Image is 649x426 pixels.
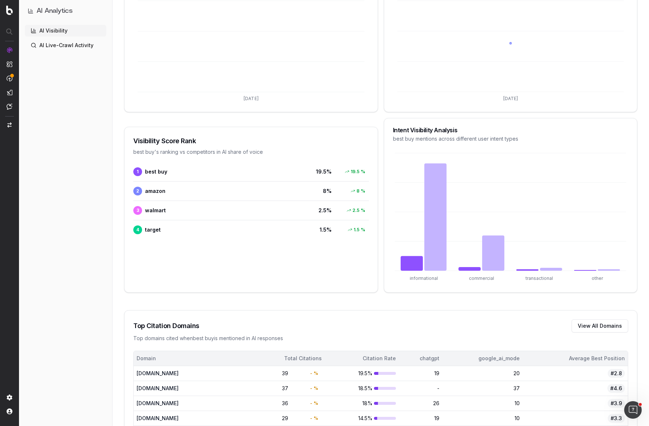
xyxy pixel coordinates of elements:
div: Top domains cited when best buy is mentioned in AI responses [133,335,628,342]
span: % [314,370,318,376]
img: Intelligence [7,61,12,67]
div: 1.5 [344,226,369,233]
img: Botify logo [6,5,13,15]
div: best buy mentions across different user intent types [393,135,629,142]
span: % [314,400,318,406]
img: Activation [7,75,12,81]
img: Setting [7,395,12,400]
tspan: informational [409,275,438,281]
div: - [305,400,322,407]
span: % [314,385,318,391]
iframe: Intercom live chat [624,401,642,419]
tspan: [DATE] [244,96,258,101]
div: 18.5% [328,385,396,392]
span: target [145,226,161,233]
div: [DOMAIN_NAME] [137,385,212,392]
span: best buy [145,168,167,175]
div: chatgpt [402,355,439,362]
div: 20 [445,370,520,377]
button: AI Analytics [28,6,103,16]
div: Visibility Score Rank [133,136,369,146]
div: Citation Rate [328,355,396,362]
span: % [361,227,365,233]
div: 8 [347,187,369,195]
img: Assist [7,103,12,110]
div: - [305,385,322,392]
div: Intent Visibility Analysis [393,127,629,133]
span: 4 [133,225,142,234]
span: % [314,415,318,421]
div: 26 [402,400,439,407]
h1: AI Analytics [37,6,73,16]
div: 10 [445,415,520,422]
img: Analytics [7,47,12,53]
tspan: commercial [469,275,494,281]
div: 36 [263,400,288,407]
tspan: other [592,275,603,281]
span: 1.5 % [302,226,332,233]
tspan: [DATE] [503,96,518,101]
span: 3 [133,206,142,215]
div: 19 [402,370,439,377]
img: Switch project [7,122,12,128]
div: 37 [263,385,288,392]
div: 29 [263,415,288,422]
span: #4.6 [607,384,625,393]
div: best buy 's ranking vs competitors in AI share of voice [133,148,369,156]
span: % [361,208,365,213]
span: 1 [133,167,142,176]
span: % [361,188,365,194]
span: % [361,169,365,175]
span: 19.5 % [302,168,332,175]
div: 19.5% [328,370,396,377]
div: 19.5 [341,168,369,175]
div: Average Best Position [526,355,625,362]
a: AI Live-Crawl Activity [25,39,106,51]
div: 10 [445,400,520,407]
div: - [305,370,322,377]
div: Total Citations [218,355,322,362]
img: My account [7,408,12,414]
span: #3.9 [608,399,625,408]
span: 2.5 % [302,207,332,214]
div: - [305,415,322,422]
span: #3.3 [608,414,625,423]
span: 8 % [302,187,332,195]
button: View All Domains [572,319,628,332]
div: 14.5% [328,415,396,422]
img: Studio [7,90,12,95]
span: 2 [133,187,142,195]
span: walmart [145,207,166,214]
div: 39 [263,370,288,377]
div: 2.5 [343,207,369,214]
div: 19 [402,415,439,422]
span: amazon [145,187,165,195]
div: 18% [328,400,396,407]
div: [DOMAIN_NAME] [137,400,212,407]
div: google_ai_mode [445,355,520,362]
tspan: transactional [526,275,553,281]
div: [DOMAIN_NAME] [137,415,212,422]
div: [DOMAIN_NAME] [137,370,212,377]
a: AI Visibility [25,25,106,37]
span: #2.8 [608,369,625,378]
div: - [402,385,439,392]
div: 37 [445,385,520,392]
div: Top Citation Domains [133,321,199,331]
div: Domain [137,355,212,362]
